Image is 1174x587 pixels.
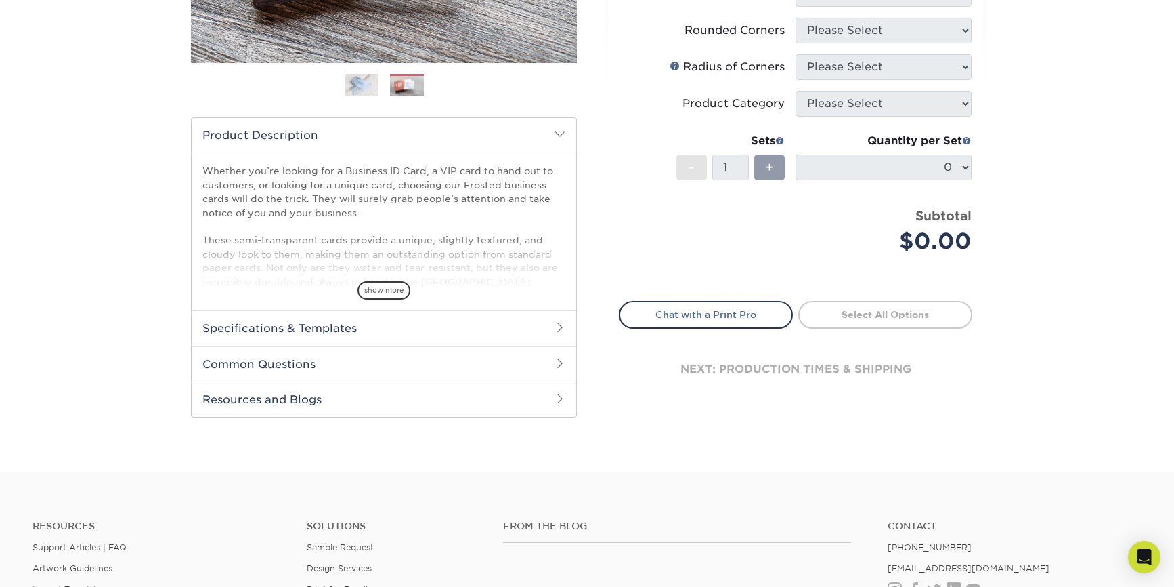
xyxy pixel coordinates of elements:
[765,157,774,178] span: +
[1128,541,1160,573] div: Open Intercom Messenger
[202,164,565,468] p: Whether you’re looking for a Business ID Card, a VIP card to hand out to customers, or looking fo...
[192,310,576,346] h2: Specifications & Templates
[192,118,576,153] h2: Product Description
[192,382,576,417] h2: Resources and Blogs
[192,346,576,382] h2: Common Questions
[888,563,1049,573] a: [EMAIL_ADDRESS][DOMAIN_NAME]
[915,208,972,223] strong: Subtotal
[619,329,972,410] div: next: production times & shipping
[307,542,374,552] a: Sample Request
[670,59,785,75] div: Radius of Corners
[619,301,793,328] a: Chat with a Print Pro
[357,281,410,300] span: show more
[689,157,695,178] span: -
[345,73,378,97] img: Plastic Cards 01
[307,563,372,573] a: Design Services
[888,521,1142,532] a: Contact
[798,301,972,328] a: Select All Options
[684,22,785,39] div: Rounded Corners
[676,133,785,149] div: Sets
[682,96,785,112] div: Product Category
[503,521,851,532] h4: From the Blog
[888,542,972,552] a: [PHONE_NUMBER]
[796,133,972,149] div: Quantity per Set
[307,521,483,532] h4: Solutions
[390,75,424,98] img: Plastic Cards 02
[806,225,972,258] div: $0.00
